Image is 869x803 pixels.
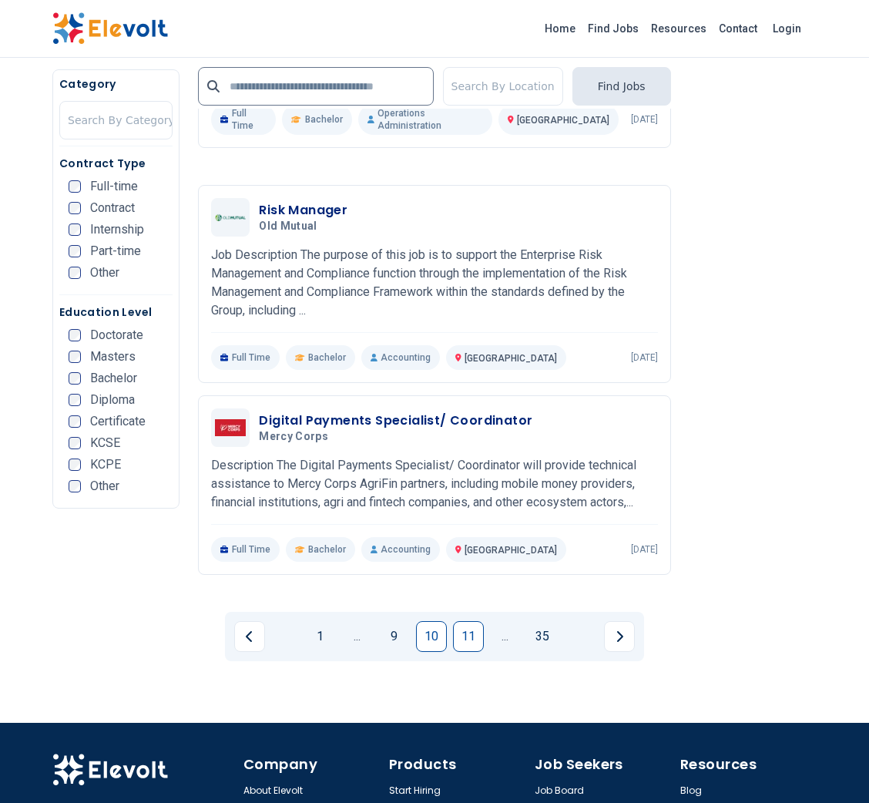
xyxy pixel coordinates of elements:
[215,202,246,233] img: Old Mutual
[361,537,440,562] p: Accounting
[680,785,702,797] a: Blog
[211,246,657,320] p: Job Description The purpose of this job is to support the Enterprise Risk Management and Complian...
[358,104,492,135] p: Operations Administration
[259,412,532,430] h3: Digital Payments Specialist/ Coordinator
[535,754,671,775] h4: Job Seekers
[259,430,328,444] span: Mercy Corps
[389,785,441,797] a: Start Hiring
[69,202,81,214] input: Contract
[305,621,336,652] a: Page 1
[243,754,380,775] h4: Company
[59,156,173,171] h5: Contract Type
[59,304,173,320] h5: Education Level
[69,351,81,363] input: Masters
[763,13,810,44] a: Login
[69,245,81,257] input: Part-time
[90,223,144,236] span: Internship
[243,785,303,797] a: About Elevolt
[90,415,146,428] span: Certificate
[535,785,584,797] a: Job Board
[211,456,657,512] p: Description The Digital Payments Specialist/ Coordinator will provide technical assistance to Mer...
[90,480,119,492] span: Other
[69,437,81,449] input: KCSE
[69,372,81,385] input: Bachelor
[342,621,373,652] a: Jump backward
[416,621,447,652] a: Page 10 is your current page
[90,437,120,449] span: KCSE
[517,115,609,126] span: [GEOGRAPHIC_DATA]
[305,113,343,126] span: Bachelor
[69,394,81,406] input: Diploma
[211,537,280,562] p: Full Time
[69,329,81,341] input: Doctorate
[215,419,246,437] img: Mercy Corps
[234,621,635,652] ul: Pagination
[645,16,713,41] a: Resources
[490,621,521,652] a: Jump forward
[90,202,135,214] span: Contract
[572,67,671,106] button: Find Jobs
[69,459,81,471] input: KCPE
[453,621,484,652] a: Page 11
[259,201,347,220] h3: Risk Manager
[59,76,173,92] h5: Category
[90,372,137,385] span: Bachelor
[582,16,645,41] a: Find Jobs
[361,345,440,370] p: Accounting
[604,621,635,652] a: Next page
[234,621,265,652] a: Previous page
[308,543,346,556] span: Bachelor
[527,621,558,652] a: Page 35
[631,543,658,556] p: [DATE]
[211,345,280,370] p: Full Time
[465,353,557,364] span: [GEOGRAPHIC_DATA]
[259,220,317,234] span: Old Mutual
[90,267,119,279] span: Other
[90,245,141,257] span: Part-time
[52,12,168,45] img: Elevolt
[539,16,582,41] a: Home
[90,180,138,193] span: Full-time
[211,198,657,370] a: Old MutualRisk ManagerOld MutualJob Description The purpose of this job is to support the Enterpr...
[69,180,81,193] input: Full-time
[69,415,81,428] input: Certificate
[713,16,763,41] a: Contact
[90,351,136,363] span: Masters
[389,754,525,775] h4: Products
[631,351,658,364] p: [DATE]
[69,267,81,279] input: Other
[308,351,346,364] span: Bachelor
[90,394,135,406] span: Diploma
[90,329,143,341] span: Doctorate
[211,104,276,135] p: Full Time
[211,408,657,562] a: Mercy CorpsDigital Payments Specialist/ CoordinatorMercy CorpsDescription The Digital Payments Sp...
[379,621,410,652] a: Page 9
[792,729,869,803] iframe: Chat Widget
[52,754,168,786] img: Elevolt
[680,754,817,775] h4: Resources
[465,545,557,556] span: [GEOGRAPHIC_DATA]
[90,459,121,471] span: KCPE
[69,223,81,236] input: Internship
[631,113,658,126] p: [DATE]
[69,480,81,492] input: Other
